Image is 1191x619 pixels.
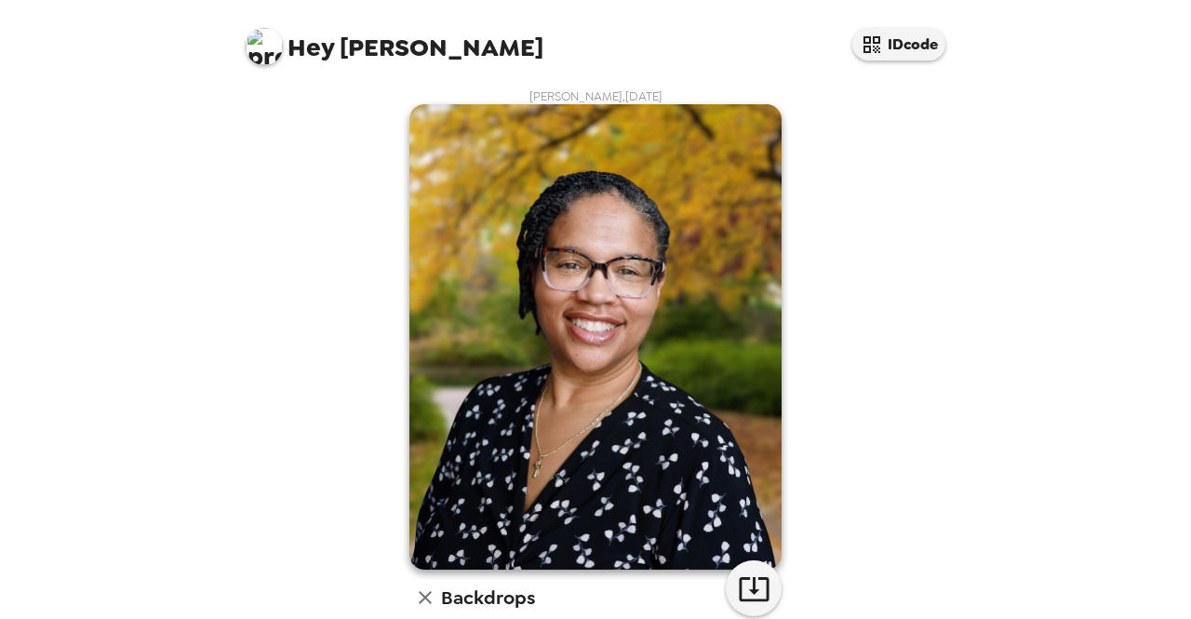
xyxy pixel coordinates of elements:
button: IDcode [852,28,945,61]
h6: Backdrops [441,583,535,612]
span: [PERSON_NAME] , [DATE] [529,88,662,104]
span: [PERSON_NAME] [246,19,543,61]
img: user [409,104,782,570]
span: Hey [288,31,334,64]
img: profile pic [246,28,283,65]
